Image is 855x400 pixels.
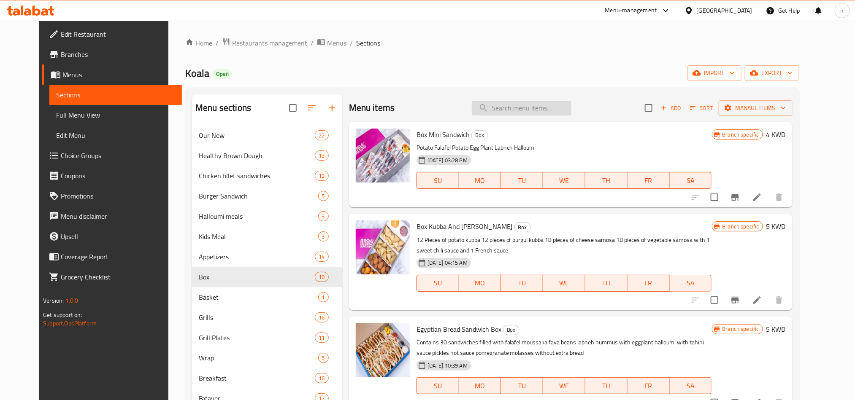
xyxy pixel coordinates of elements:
span: SA [673,277,709,289]
span: 13 [315,152,328,160]
div: Basket1 [192,287,342,307]
a: Upsell [42,226,181,247]
div: items [318,292,329,302]
div: Grills [199,312,315,322]
span: Menu disclaimer [61,211,175,221]
span: Upsell [61,231,175,242]
span: [DATE] 10:39 AM [424,362,471,370]
span: MO [463,380,498,392]
span: Full Menu View [56,110,175,120]
span: WE [547,277,582,289]
button: import [687,65,741,81]
button: SA [670,275,712,292]
div: Open [213,69,232,79]
span: Sort items [685,102,719,115]
div: items [318,231,329,242]
span: Box Mini Sandwich [417,128,470,141]
button: MO [459,172,501,189]
span: Our New [199,130,315,140]
div: Box [471,130,488,140]
a: Edit menu item [752,295,762,305]
div: Breakfast16 [192,368,342,388]
a: Coverage Report [42,247,181,267]
li: / [311,38,314,48]
span: Select to update [706,188,723,206]
div: items [318,353,329,363]
span: [DATE] 04:15 AM [424,259,471,267]
nav: breadcrumb [185,38,799,48]
button: SU [417,172,459,189]
span: TH [589,277,624,289]
button: FR [628,172,670,189]
button: MO [459,275,501,292]
div: Burger Sandwich5 [192,186,342,206]
span: WE [547,380,582,392]
span: Branches [61,49,175,59]
span: Chicken fillet sandwiches [199,171,315,181]
h6: 4 KWD [766,129,786,140]
div: Grill Plates11 [192,328,342,348]
img: Box Kubba And Sambosa [356,220,410,274]
span: Select to update [706,291,723,309]
div: Healthy Brown Dough13 [192,145,342,166]
span: Sections [356,38,380,48]
span: TU [504,277,540,289]
div: Wrap5 [192,348,342,368]
span: SU [420,277,456,289]
span: Restaurants management [232,38,307,48]
button: TH [585,172,628,189]
span: Healthy Brown Dough [199,150,315,161]
span: Promotions [61,191,175,201]
span: Choice Groups [61,150,175,161]
div: items [318,191,329,201]
span: Box Kubba And [PERSON_NAME] [417,220,513,233]
img: Box Mini Sandwich [356,129,410,183]
div: items [315,272,328,282]
span: 22 [315,132,328,140]
a: Support.OpsPlatform [43,318,97,329]
span: Manage items [725,103,786,113]
span: 16 [315,374,328,382]
span: Sort sections [302,98,322,118]
span: 12 [315,172,328,180]
a: Menu disclaimer [42,206,181,226]
span: 16 [315,314,328,322]
p: Contains 30 sandwiches filled with falafel moussaka fava beans labneh hummus with eggplant hallou... [417,337,712,358]
span: 5 [319,354,328,362]
button: FR [628,275,670,292]
div: items [315,312,328,322]
span: SU [420,380,456,392]
div: Basket [199,292,318,302]
button: delete [769,290,789,310]
button: Add [657,102,685,115]
span: Wrap [199,353,318,363]
div: Grills16 [192,307,342,328]
span: Sections [56,90,175,100]
div: items [315,150,328,161]
h2: Menu items [349,102,395,114]
span: 3 [319,212,328,220]
span: Version: [43,295,64,306]
div: Grill Plates [199,333,315,343]
span: SA [673,380,709,392]
a: Branches [42,44,181,64]
span: 5 [319,192,328,200]
span: TH [589,380,624,392]
a: Restaurants management [222,38,307,48]
div: items [315,333,328,343]
div: items [315,130,328,140]
button: Branch-specific-item [725,187,745,207]
button: delete [769,187,789,207]
h6: 5 KWD [766,220,786,232]
button: FR [628,377,670,394]
div: Breakfast [199,373,315,383]
span: Select all sections [284,99,302,117]
span: TU [504,174,540,187]
button: MO [459,377,501,394]
button: WE [543,275,585,292]
div: Chicken fillet sandwiches12 [192,166,342,186]
span: Burger Sandwich [199,191,318,201]
span: 3 [319,233,328,241]
button: SU [417,377,459,394]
